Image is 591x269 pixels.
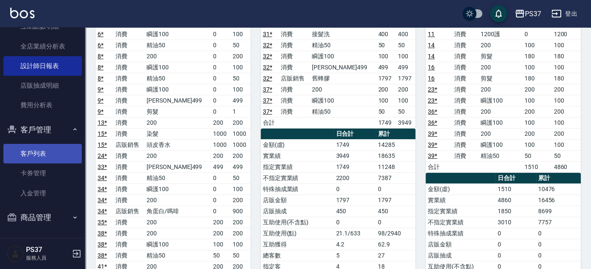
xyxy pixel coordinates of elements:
a: 店販抽成明細 [3,76,82,95]
td: 消費 [279,40,310,51]
td: 100 [396,95,415,106]
td: [PERSON_NAME]499 [310,62,376,73]
td: 合計 [426,161,452,172]
td: 1 [231,106,250,117]
td: 店販金額 [261,195,334,206]
td: 瞬護100 [144,84,211,95]
td: 2200 [334,172,376,183]
td: 消費 [279,62,310,73]
td: 14285 [376,139,415,150]
td: 消費 [113,51,144,62]
td: 200 [144,51,211,62]
td: 100 [231,84,250,95]
td: 0 [211,62,231,73]
td: 100 [376,95,395,106]
td: 店販銷售 [113,139,144,150]
td: 消費 [113,84,144,95]
td: 10476 [536,183,581,195]
td: 消費 [113,161,144,172]
td: 200 [231,150,250,161]
a: 16 [428,64,435,71]
img: Logo [10,8,35,18]
td: 200 [479,106,522,117]
td: 瞬護100 [144,183,211,195]
td: 接髮洗 [310,29,376,40]
td: 100 [376,51,395,62]
td: 頭皮香水 [144,139,211,150]
td: 瞬護100 [479,95,522,106]
td: 4.2 [334,239,376,250]
th: 日合計 [334,129,376,140]
td: 4860 [552,161,581,172]
a: 設計師日報表 [3,56,82,76]
td: 50 [376,40,395,51]
td: 200 [211,217,231,228]
td: 瞬護100 [310,51,376,62]
a: 入金管理 [3,183,82,203]
td: 499 [231,95,250,106]
td: 100 [231,183,250,195]
td: 200 [552,84,581,95]
td: 499 [396,62,415,73]
td: 1510 [522,161,551,172]
td: 0 [536,228,581,239]
td: 剪髮 [479,51,522,62]
td: 店販銷售 [279,73,310,84]
td: 200 [522,128,551,139]
th: 累計 [536,173,581,184]
td: 21.1/633 [334,228,376,239]
td: 0 [211,29,231,40]
td: 消費 [452,62,479,73]
td: 50 [396,106,415,117]
td: 50 [211,250,231,261]
td: 消費 [113,183,144,195]
td: 0 [211,183,231,195]
td: 不指定實業績 [426,217,496,228]
td: 100 [552,95,581,106]
td: 200 [552,106,581,117]
th: 日合計 [496,173,536,184]
td: 店販金額 [426,239,496,250]
td: 1850 [496,206,536,217]
td: 1749 [334,139,376,150]
td: 200 [552,128,581,139]
td: [PERSON_NAME]499 [144,95,211,106]
td: 499 [376,62,395,73]
td: 消費 [452,84,479,95]
td: 0 [376,217,415,228]
td: 1200護 [479,29,522,40]
td: 50 [231,73,250,84]
td: 互助使用(點) [261,228,334,239]
td: 4860 [496,195,536,206]
td: 總客數 [261,250,334,261]
td: 50 [396,40,415,51]
td: 400 [396,29,415,40]
td: 1749 [376,117,395,128]
button: 客戶管理 [3,119,82,141]
td: 200 [231,51,250,62]
td: 瞬護100 [479,117,522,128]
td: 180 [522,73,551,84]
td: 特殊抽成業績 [261,183,334,195]
td: 100 [522,62,551,73]
a: 客戶列表 [3,144,82,163]
td: 消費 [113,250,144,261]
td: 0 [522,29,551,40]
td: 金額(虛) [261,139,334,150]
td: 50 [522,150,551,161]
th: 累計 [376,129,415,140]
td: 1000 [211,128,231,139]
td: 7387 [376,172,415,183]
td: 0 [496,239,536,250]
td: 消費 [452,117,479,128]
td: 染髮 [144,128,211,139]
td: 消費 [113,29,144,40]
td: 消費 [452,150,479,161]
td: 消費 [113,95,144,106]
td: 瞬護100 [144,29,211,40]
td: 精油50 [144,172,211,183]
a: 14 [428,53,435,60]
td: 200 [231,228,250,239]
td: 消費 [452,106,479,117]
td: 1200 [552,29,581,40]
